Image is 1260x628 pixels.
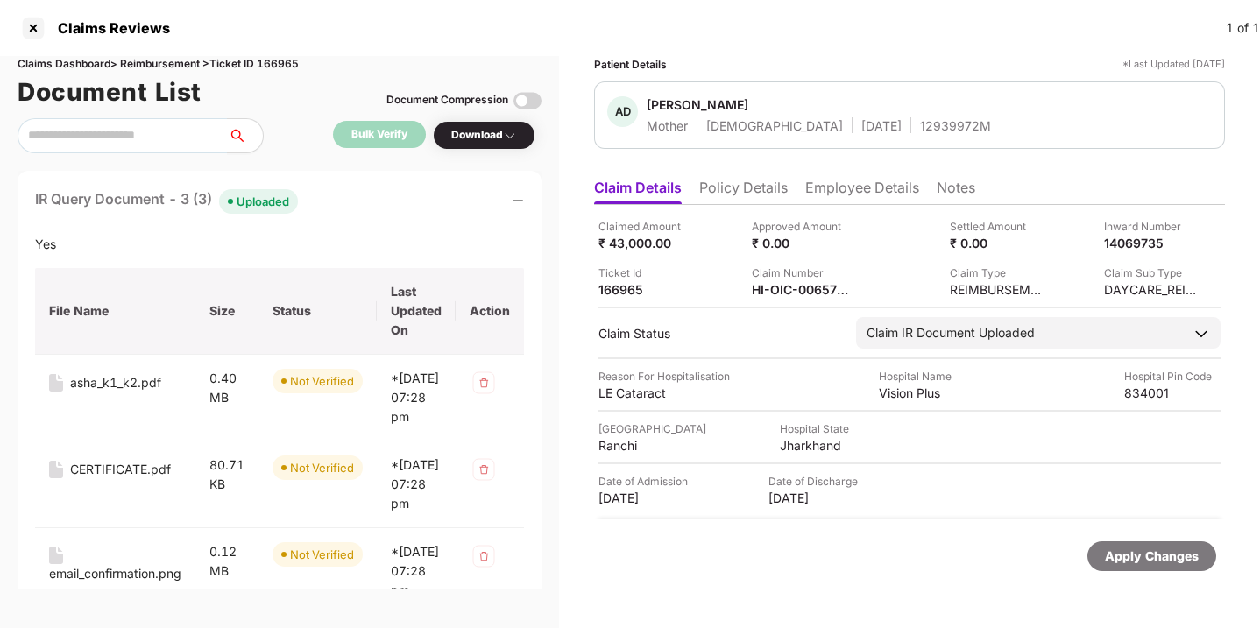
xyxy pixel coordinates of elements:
[598,437,695,454] div: Ranchi
[594,179,682,204] li: Claim Details
[386,92,508,109] div: Document Compression
[1124,368,1221,385] div: Hospital Pin Code
[607,96,638,127] div: AD
[879,385,975,401] div: Vision Plus
[290,372,354,390] div: Not Verified
[290,459,354,476] div: Not Verified
[227,118,264,153] button: search
[209,369,244,407] div: 0.40 MB
[258,268,377,355] th: Status
[752,218,848,235] div: Approved Amount
[49,461,63,478] img: svg+xml;base64,PHN2ZyB4bWxucz0iaHR0cDovL3d3dy53My5vcmcvMjAwMC9zdmciIHdpZHRoPSIxNiIgaGVpZ2h0PSIyMC...
[391,455,442,513] div: *[DATE] 07:28 pm
[879,368,975,385] div: Hospital Name
[1104,281,1200,298] div: DAYCARE_REIMBURSEMENT
[598,325,839,342] div: Claim Status
[237,193,289,210] div: Uploaded
[47,19,170,37] div: Claims Reviews
[70,460,171,479] div: CERTIFICATE.pdf
[513,87,542,115] img: svg+xml;base64,PHN2ZyBpZD0iVG9nZ2xlLTMyeDMyIiB4bWxucz0iaHR0cDovL3d3dy53My5vcmcvMjAwMC9zdmciIHdpZH...
[49,374,63,392] img: svg+xml;base64,PHN2ZyB4bWxucz0iaHR0cDovL3d3dy53My5vcmcvMjAwMC9zdmciIHdpZHRoPSIxNiIgaGVpZ2h0PSIyMC...
[35,235,524,254] div: Yes
[351,126,407,143] div: Bulk Verify
[647,96,748,113] div: [PERSON_NAME]
[1124,385,1221,401] div: 834001
[752,235,848,251] div: ₹ 0.00
[290,546,354,563] div: Not Verified
[227,129,263,143] span: search
[647,117,688,134] div: Mother
[49,547,63,564] img: svg+xml;base64,PHN2ZyB4bWxucz0iaHR0cDovL3d3dy53My5vcmcvMjAwMC9zdmciIHdpZHRoPSIxNiIgaGVpZ2h0PSIyMC...
[456,268,524,355] th: Action
[209,455,244,494] div: 80.71 KB
[780,420,876,437] div: Hospital State
[195,268,258,355] th: Size
[1193,325,1210,342] img: downArrowIcon
[598,490,695,506] div: [DATE]
[1226,18,1260,38] div: 1 of 1
[391,542,442,600] div: *[DATE] 07:28 pm
[209,542,244,581] div: 0.12 MB
[950,218,1046,235] div: Settled Amount
[1104,265,1200,281] div: Claim Sub Type
[470,369,498,397] img: svg+xml;base64,PHN2ZyB4bWxucz0iaHR0cDovL3d3dy53My5vcmcvMjAwMC9zdmciIHdpZHRoPSIzMiIgaGVpZ2h0PSIzMi...
[503,129,517,143] img: svg+xml;base64,PHN2ZyBpZD0iRHJvcGRvd24tMzJ4MzIiIHhtbG5zPSJodHRwOi8vd3d3LnczLm9yZy8yMDAwL3N2ZyIgd2...
[867,323,1035,342] div: Claim IR Document Uploaded
[18,73,202,111] h1: Document List
[35,268,195,355] th: File Name
[950,235,1046,251] div: ₹ 0.00
[752,265,848,281] div: Claim Number
[377,268,456,355] th: Last Updated On
[780,437,876,454] div: Jharkhand
[805,179,919,204] li: Employee Details
[920,117,991,134] div: 12939972M
[598,265,695,281] div: Ticket Id
[598,385,695,401] div: LE Cataract
[950,281,1046,298] div: REIMBURSEMENT
[1104,235,1200,251] div: 14069735
[598,218,695,235] div: Claimed Amount
[470,542,498,570] img: svg+xml;base64,PHN2ZyB4bWxucz0iaHR0cDovL3d3dy53My5vcmcvMjAwMC9zdmciIHdpZHRoPSIzMiIgaGVpZ2h0PSIzMi...
[752,281,848,298] div: HI-OIC-006573080(0)
[35,188,298,214] div: IR Query Document - 3 (3)
[70,373,161,392] div: asha_k1_k2.pdf
[861,117,902,134] div: [DATE]
[598,368,730,385] div: Reason For Hospitalisation
[598,473,695,490] div: Date of Admission
[49,564,181,583] div: email_confirmation.png
[1104,218,1200,235] div: Inward Number
[451,127,517,144] div: Download
[598,235,695,251] div: ₹ 43,000.00
[706,117,843,134] div: [DEMOGRAPHIC_DATA]
[18,56,542,73] div: Claims Dashboard > Reimbursement > Ticket ID 166965
[768,473,865,490] div: Date of Discharge
[470,455,498,483] img: svg+xml;base64,PHN2ZyB4bWxucz0iaHR0cDovL3d3dy53My5vcmcvMjAwMC9zdmciIHdpZHRoPSIzMiIgaGVpZ2h0PSIzMi...
[391,369,442,427] div: *[DATE] 07:28 pm
[594,56,667,73] div: Patient Details
[1105,547,1199,566] div: Apply Changes
[598,420,706,437] div: [GEOGRAPHIC_DATA]
[950,265,1046,281] div: Claim Type
[937,179,975,204] li: Notes
[768,490,865,506] div: [DATE]
[1122,56,1225,73] div: *Last Updated [DATE]
[512,194,524,207] span: minus
[699,179,788,204] li: Policy Details
[598,281,695,298] div: 166965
